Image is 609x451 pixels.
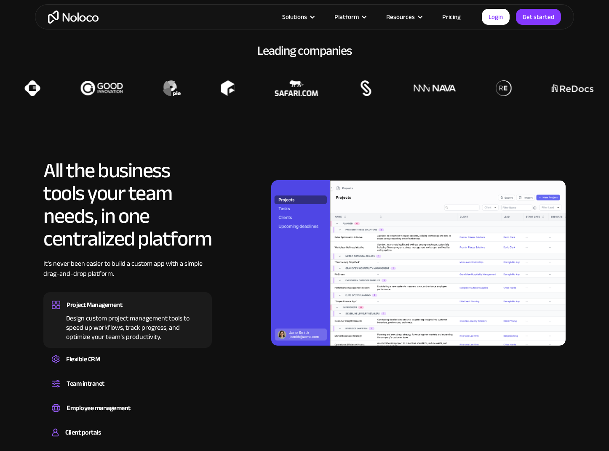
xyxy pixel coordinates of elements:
[482,9,510,25] a: Login
[48,11,99,24] a: home
[67,377,104,390] div: Team intranet
[67,299,122,311] div: Project Management
[52,439,203,441] div: Build a secure, fully-branded, and personalized client portal that lets your customers self-serve.
[65,426,101,439] div: Client portals
[43,159,212,250] h2: All the business tools your team needs, in one centralized platform
[516,9,561,25] a: Get started
[43,259,212,291] div: It’s never been easier to build a custom app with a simple drag-and-drop platform.
[52,366,203,368] div: Create a custom CRM that you can adapt to your business’s needs, centralize your workflows, and m...
[432,11,471,22] a: Pricing
[272,11,324,22] div: Solutions
[386,11,415,22] div: Resources
[324,11,376,22] div: Platform
[67,402,131,414] div: Employee management
[52,311,203,342] div: Design custom project management tools to speed up workflows, track progress, and optimize your t...
[66,353,100,366] div: Flexible CRM
[52,390,203,392] div: Set up a central space for your team to collaborate, share information, and stay up to date on co...
[376,11,432,22] div: Resources
[282,11,307,22] div: Solutions
[334,11,359,22] div: Platform
[52,414,203,417] div: Easily manage employee information, track performance, and handle HR tasks from a single platform.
